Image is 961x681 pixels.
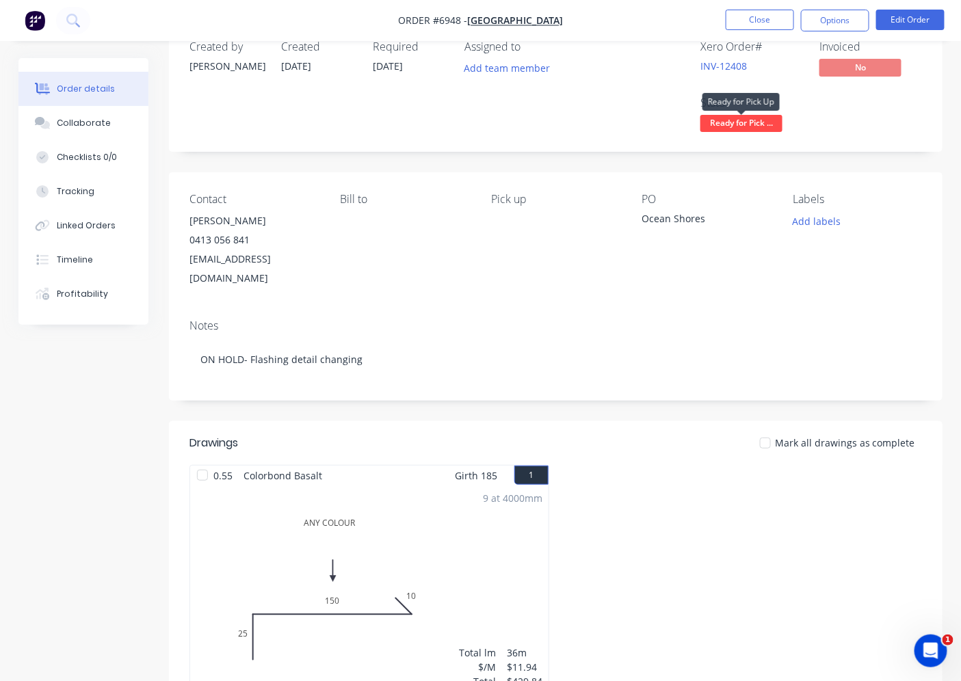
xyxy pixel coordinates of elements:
[373,40,448,53] div: Required
[642,193,772,206] div: PO
[281,40,356,53] div: Created
[456,466,498,485] span: Girth 185
[775,436,915,450] span: Mark all drawings as complete
[819,59,901,76] span: No
[18,209,148,243] button: Linked Orders
[281,59,311,72] span: [DATE]
[491,193,620,206] div: Pick up
[943,635,953,645] span: 1
[702,93,780,111] div: Ready for Pick Up
[508,645,543,660] div: 36m
[189,59,265,73] div: [PERSON_NAME]
[25,10,45,31] img: Factory
[793,193,922,206] div: Labels
[57,254,93,266] div: Timeline
[57,151,117,163] div: Checklists 0/0
[238,466,328,485] span: Colorbond Basalt
[189,250,319,288] div: [EMAIL_ADDRESS][DOMAIN_NAME]
[508,660,543,674] div: $11.94
[700,115,782,135] button: Ready for Pick ...
[189,211,319,230] div: [PERSON_NAME]
[341,193,470,206] div: Bill to
[189,211,319,288] div: [PERSON_NAME]0413 056 841[EMAIL_ADDRESS][DOMAIN_NAME]
[398,14,467,27] span: Order #6948 -
[457,59,557,77] button: Add team member
[57,185,94,198] div: Tracking
[18,277,148,311] button: Profitability
[785,211,848,230] button: Add labels
[18,174,148,209] button: Tracking
[700,59,747,72] a: INV-12408
[189,319,922,332] div: Notes
[700,96,803,109] div: Status
[189,435,238,451] div: Drawings
[373,59,403,72] span: [DATE]
[484,491,543,505] div: 9 at 4000mm
[460,660,497,674] div: $/M
[57,219,116,232] div: Linked Orders
[57,83,115,95] div: Order details
[801,10,869,31] button: Options
[467,14,563,27] a: [GEOGRAPHIC_DATA]
[642,211,772,230] div: Ocean Shores
[726,10,794,30] button: Close
[189,40,265,53] div: Created by
[876,10,945,30] button: Edit Order
[819,40,922,53] div: Invoiced
[18,72,148,106] button: Order details
[464,40,601,53] div: Assigned to
[464,59,557,77] button: Add team member
[189,193,319,206] div: Contact
[460,645,497,660] div: Total lm
[18,106,148,140] button: Collaborate
[189,230,319,250] div: 0413 056 841
[57,117,111,129] div: Collaborate
[514,466,549,485] button: 1
[700,115,782,132] span: Ready for Pick ...
[914,635,947,667] iframe: Intercom live chat
[700,40,803,53] div: Xero Order #
[18,140,148,174] button: Checklists 0/0
[57,288,108,300] div: Profitability
[18,243,148,277] button: Timeline
[208,466,238,485] span: 0.55
[189,338,922,380] div: ON HOLD- Flashing detail changing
